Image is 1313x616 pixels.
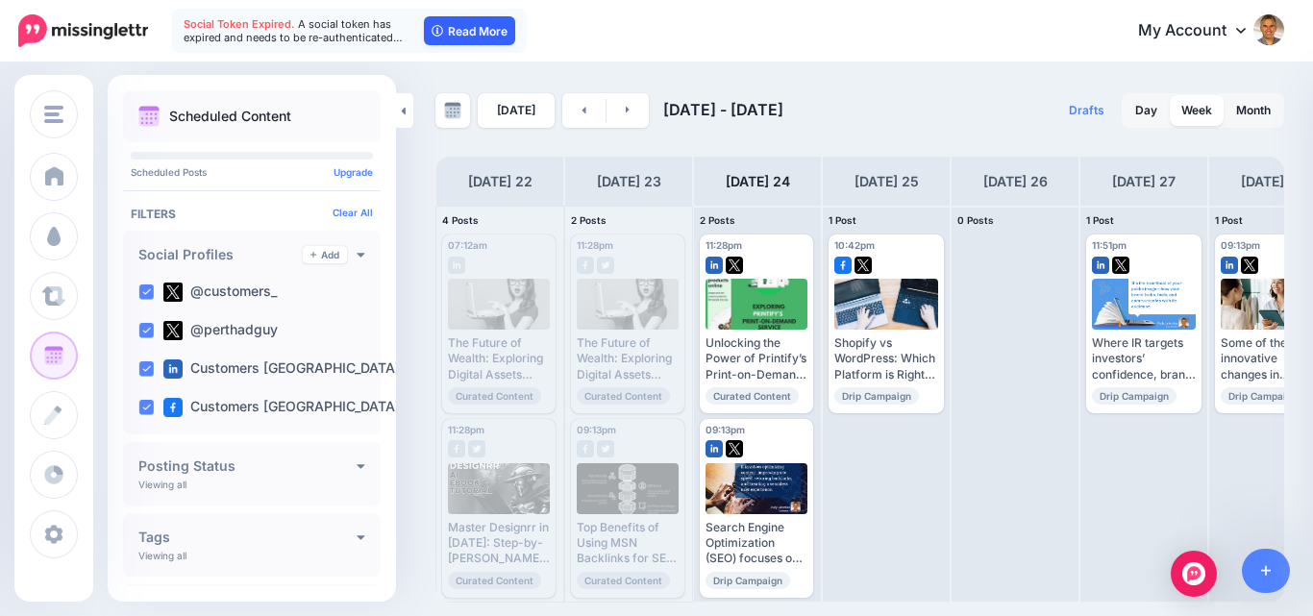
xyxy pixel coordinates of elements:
[1221,239,1260,251] span: 09:13pm
[597,440,614,457] img: twitter-grey-square.png
[1112,257,1129,274] img: twitter-square.png
[163,283,183,302] img: twitter-square.png
[834,335,938,382] div: Shopify vs WordPress: Which Platform is Right for Your Business? Read more▸ [URL] #Shopify #WordP...
[957,214,994,226] span: 0 Posts
[1241,257,1258,274] img: twitter-square.png
[1170,95,1224,126] a: Week
[163,283,277,302] label: @customers_
[577,239,613,251] span: 11:28pm
[1225,95,1282,126] a: Month
[983,170,1048,193] h4: [DATE] 26
[333,207,373,218] a: Clear All
[163,359,433,379] label: Customers [GEOGRAPHIC_DATA] pa…
[184,17,295,31] span: Social Token Expired.
[1241,170,1305,193] h4: [DATE] 28
[138,550,186,561] p: Viewing all
[706,335,807,382] div: Unlocking the Power of Printify’s Print-on-Demand Platform Discover more▸ [URL] #PrintOnDemand
[444,102,461,119] img: calendar-grey-darker.png
[1092,335,1196,382] div: Where IR targets investors’ confidence, brand marketing targets consumer trust and engagement. Re...
[424,16,515,45] a: Read More
[577,572,670,589] span: Curated Content
[468,170,533,193] h4: [DATE] 22
[478,93,555,128] a: [DATE]
[138,530,357,544] h4: Tags
[1092,387,1177,405] span: Drip Campaign
[163,398,183,417] img: facebook-square.png
[834,239,875,251] span: 10:42pm
[1069,105,1104,116] span: Drafts
[448,387,541,405] span: Curated Content
[700,214,735,226] span: 2 Posts
[834,387,919,405] span: Drip Campaign
[131,167,373,177] p: Scheduled Posts
[1221,257,1238,274] img: linkedin-square.png
[829,214,856,226] span: 1 Post
[726,440,743,457] img: twitter-square.png
[442,214,479,226] span: 4 Posts
[663,100,783,119] span: [DATE] - [DATE]
[1215,214,1243,226] span: 1 Post
[138,106,160,127] img: calendar.png
[44,106,63,123] img: menu.png
[169,110,291,123] p: Scheduled Content
[1171,551,1217,597] div: Open Intercom Messenger
[468,440,485,457] img: twitter-grey-square.png
[571,214,607,226] span: 2 Posts
[448,257,465,274] img: linkedin-grey-square.png
[726,257,743,274] img: twitter-square.png
[577,424,616,435] span: 09:13pm
[706,239,742,251] span: 11:28pm
[1057,93,1116,128] a: Drafts
[726,170,790,193] h4: [DATE] 24
[163,321,183,340] img: twitter-square.png
[334,166,373,178] a: Upgrade
[184,17,403,44] span: A social token has expired and needs to be re-authenticated…
[577,440,594,457] img: facebook-grey-square.png
[1221,387,1305,405] span: Drip Campaign
[1112,170,1176,193] h4: [DATE] 27
[706,424,745,435] span: 09:13pm
[448,335,550,382] div: The Future of Wealth: Exploring Digital Assets Let’s dive in: [URL] #DigitalAssets #DAM
[706,257,723,274] img: linkedin-square.png
[577,257,594,274] img: facebook-grey-square.png
[138,248,303,261] h4: Social Profiles
[1092,257,1109,274] img: linkedin-square.png
[448,239,487,251] span: 07:12am
[448,424,484,435] span: 11:28pm
[834,257,852,274] img: facebook-square.png
[1124,95,1169,126] a: Day
[131,207,373,221] h4: Filters
[577,520,679,567] div: Top Benefits of Using MSN Backlinks for SEO Learn more: [URL] #SEO #Backlinks #MSN
[706,440,723,457] img: linkedin-square.png
[1092,239,1127,251] span: 11:51pm
[577,387,670,405] span: Curated Content
[163,359,183,379] img: linkedin-square.png
[706,572,790,589] span: Drip Campaign
[1086,214,1114,226] span: 1 Post
[855,257,872,274] img: twitter-square.png
[448,520,550,567] div: Master Designrr in [DATE]: Step-by-[PERSON_NAME] Watch the full tutorial here: [URL] #Designrr #e...
[706,520,807,567] div: Search Engine Optimization (SEO) focuses on improving your website’s visibility in organic search...
[448,572,541,589] span: Curated Content
[597,257,614,274] img: twitter-grey-square.png
[855,170,919,193] h4: [DATE] 25
[18,14,148,47] img: Missinglettr
[1119,8,1284,55] a: My Account
[163,398,433,417] label: Customers [GEOGRAPHIC_DATA] pa…
[138,459,357,473] h4: Posting Status
[138,479,186,490] p: Viewing all
[303,246,347,263] a: Add
[706,387,799,405] span: Curated Content
[597,170,661,193] h4: [DATE] 23
[577,335,679,382] div: The Future of Wealth: Exploring Digital Assets Let’s dive in: [URL] #DigitalAssets #DAM
[163,321,278,340] label: @perthadguy
[448,440,465,457] img: facebook-grey-square.png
